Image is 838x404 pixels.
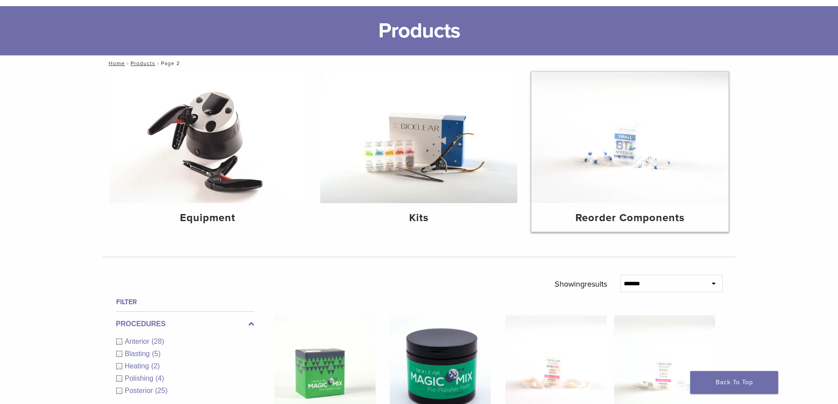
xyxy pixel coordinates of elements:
a: Home [106,60,125,66]
img: Kits [320,72,517,203]
span: (5) [152,350,161,357]
span: / [125,61,131,66]
h4: Reorder Components [538,210,721,226]
span: (2) [151,362,160,370]
h4: Equipment [117,210,300,226]
a: Back To Top [690,371,778,394]
span: (28) [152,338,164,345]
span: Blasting [125,350,152,357]
img: Equipment [110,72,307,203]
a: Kits [320,72,517,232]
img: Reorder Components [531,72,728,203]
span: Polishing [125,375,156,382]
span: Heating [125,362,151,370]
a: Equipment [110,72,307,232]
a: Products [131,60,155,66]
span: Posterior [125,387,155,394]
h4: Filter [116,297,254,307]
label: Procedures [116,319,254,329]
p: Showing results [555,275,607,293]
h4: Kits [327,210,510,226]
span: (25) [155,387,168,394]
span: Anterior [125,338,152,345]
span: (4) [155,375,164,382]
nav: Page 2 [102,55,736,71]
span: / [155,61,161,66]
a: Reorder Components [531,72,728,232]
